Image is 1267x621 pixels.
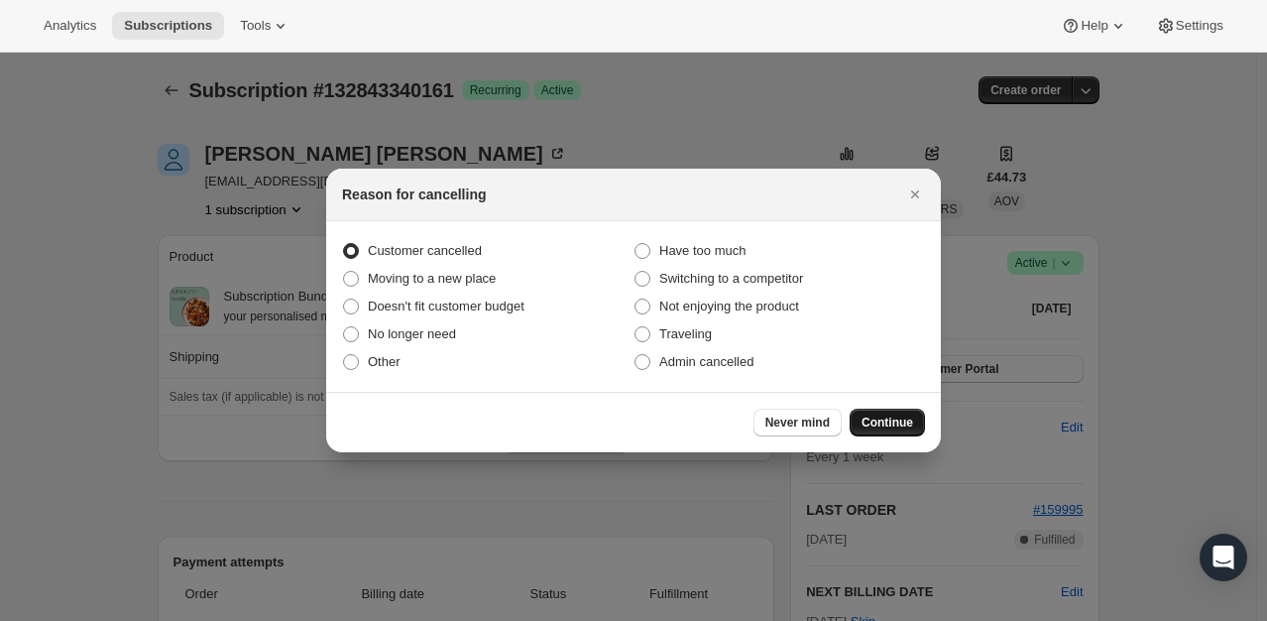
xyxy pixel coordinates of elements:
span: No longer need [368,326,456,341]
span: Continue [862,415,913,431]
span: Analytics [44,18,96,34]
button: Help [1049,12,1139,40]
span: Never mind [765,415,830,431]
span: Subscriptions [124,18,212,34]
h2: Reason for cancelling [342,185,486,204]
button: Analytics [32,12,108,40]
span: Have too much [659,243,746,258]
span: Not enjoying the product [659,299,799,313]
span: Other [368,354,401,369]
span: Help [1081,18,1107,34]
span: Switching to a competitor [659,271,803,286]
button: Tools [228,12,302,40]
span: Customer cancelled [368,243,482,258]
span: Tools [240,18,271,34]
button: Subscriptions [112,12,224,40]
button: Continue [850,409,925,436]
span: Admin cancelled [659,354,753,369]
button: Close [901,181,929,208]
span: Moving to a new place [368,271,496,286]
span: Traveling [659,326,712,341]
span: Settings [1176,18,1223,34]
span: Doesn't fit customer budget [368,299,524,313]
button: Never mind [753,409,842,436]
div: Open Intercom Messenger [1200,534,1247,581]
button: Settings [1144,12,1235,40]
